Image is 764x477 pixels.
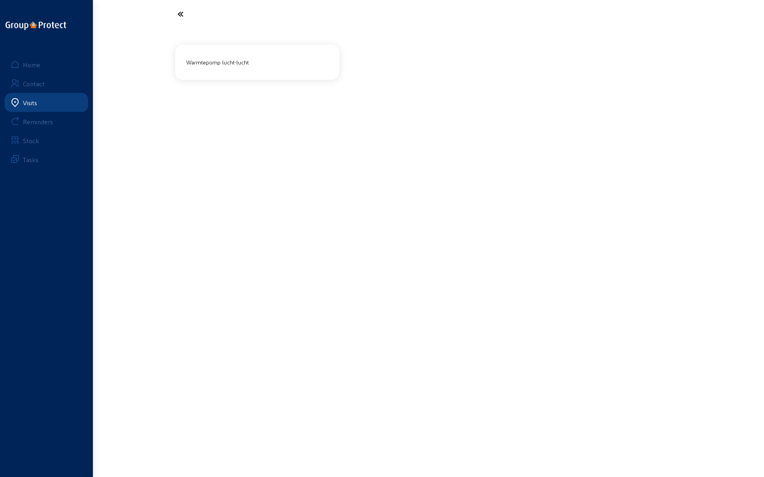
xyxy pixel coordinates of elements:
[23,61,40,68] div: Home
[23,137,39,144] div: Stock
[23,118,53,125] div: Reminders
[183,56,331,69] div: Warmtepomp lucht-lucht
[6,21,66,30] img: logo-oneline.png
[5,131,88,150] a: Stock
[23,80,45,87] div: Contact
[5,74,88,93] a: Contact
[23,156,38,163] div: Tasks
[5,112,88,131] a: Reminders
[5,93,88,112] a: Visits
[5,150,88,169] a: Tasks
[5,55,88,74] a: Home
[23,99,37,106] div: Visits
